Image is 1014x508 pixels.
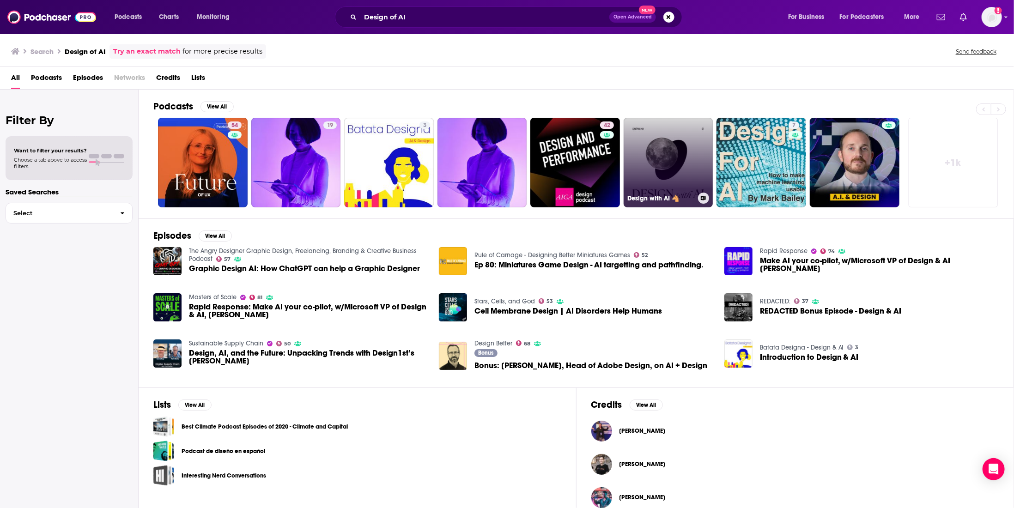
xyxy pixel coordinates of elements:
button: open menu [834,10,898,24]
a: Graphic Design AI: How ChatGPT can help a Graphic Designer [153,247,182,275]
a: 68 [516,340,531,346]
button: Send feedback [953,48,999,55]
span: Charts [159,11,179,24]
span: 57 [224,257,231,261]
span: Select [6,210,113,216]
span: 42 [604,121,610,130]
a: Show notifications dropdown [933,9,949,25]
a: 3 [419,121,430,129]
a: 52 [634,252,648,258]
a: Credits [156,70,180,89]
a: 7 [789,121,799,129]
span: For Podcasters [840,11,884,24]
a: 3 [344,118,434,207]
a: Rule of Carnage - Designing Better Miniatures Games [474,251,630,259]
span: Podcast de diseño en español [153,441,174,461]
img: Cell Membrane Design | AI Disorders Help Humans [439,293,467,321]
a: Podcasts [31,70,62,89]
img: Rapid Response: Make AI your co-pilot, w/Microsoft VP of Design & AI, John Maeda [153,293,182,321]
span: Choose a tab above to access filters. [14,157,87,169]
span: Interesting Nerd Conversations [153,465,174,486]
span: 81 [257,296,262,300]
h2: Lists [153,399,171,411]
a: Cell Membrane Design | AI Disorders Help Humans [474,307,662,315]
a: 42 [600,121,614,129]
a: Rapid Response [760,247,808,255]
a: Make AI your co-pilot, w/Microsoft VP of Design & AI John Maeda [724,247,753,275]
span: 52 [642,253,648,257]
img: Dr. Aisling McFall [591,421,612,441]
span: Want to filter your results? [14,147,87,154]
button: open menu [108,10,154,24]
p: Saved Searches [6,187,133,196]
span: 19 [327,121,333,130]
a: 74 [820,248,835,254]
a: 19 [323,121,337,129]
a: 7 [716,118,806,207]
a: Podchaser - Follow, Share and Rate Podcasts [7,8,96,26]
a: Design with AI 🐴 [624,118,713,207]
a: Make AI your co-pilot, w/Microsoft VP of Design & AI John Maeda [760,257,999,272]
a: 50 [276,341,291,346]
a: The Angry Designer Graphic Design, Freelancing, Branding & Creative Business Podcast [189,247,417,263]
span: Design, AI, and the Future: Unpacking Trends with Design1st’s [PERSON_NAME] [189,349,428,365]
a: 53 [539,298,553,304]
img: Design, AI, and the Future: Unpacking Trends with Design1st’s Kevin Bailey [153,339,182,368]
button: View All [200,101,234,112]
img: Deirdre Aikin [591,454,612,475]
a: 54 [158,118,248,207]
button: Deirdre AikinDeirdre Aikin [591,449,999,479]
h3: Design of AI [65,47,106,56]
a: Podcast de diseño en español [182,446,265,456]
img: Introduction to Design & AI [724,339,753,368]
a: PodcastsView All [153,101,234,112]
a: Masters of Scale [189,293,237,301]
a: REDACTED Bonus Episode - Design & AI [760,307,902,315]
a: Batata Designa - Design & AI [760,344,844,351]
span: Ep 80: Miniatures Game Design - AI targetting and pathfinding. [474,261,704,269]
span: Networks [114,70,145,89]
span: 37 [802,299,808,303]
h2: Credits [591,399,622,411]
span: 7 [792,121,795,130]
a: Episodes [73,70,103,89]
a: Graphic Design AI: How ChatGPT can help a Graphic Designer [189,265,420,272]
span: More [904,11,920,24]
a: Aimon Bebendorf [619,494,666,501]
a: Interesting Nerd Conversations [182,471,266,481]
span: For Business [788,11,825,24]
svg: Add a profile image [995,7,1002,14]
a: Lists [191,70,205,89]
a: Introduction to Design & AI [760,353,859,361]
img: REDACTED Bonus Episode - Design & AI [724,293,753,321]
a: Dr. Aisling McFall [619,427,666,435]
a: All [11,70,20,89]
div: Search podcasts, credits, & more... [344,6,691,28]
span: 50 [284,342,291,346]
a: Rapid Response: Make AI your co-pilot, w/Microsoft VP of Design & AI, John Maeda [189,303,428,319]
span: 3 [423,121,426,130]
span: 3 [855,345,858,350]
span: Best Climate Podcast Episodes of 2020 - Climate and Capital [153,416,174,437]
h2: Episodes [153,230,191,242]
a: 81 [249,295,263,300]
span: 74 [828,249,835,254]
div: Open Intercom Messenger [983,458,1005,480]
span: [PERSON_NAME] [619,494,666,501]
a: ListsView All [153,399,212,411]
a: 3 [847,345,859,350]
img: Bonus: Eric Snowden, Head of Adobe Design, on AI + Design [439,342,467,370]
a: Design, AI, and the Future: Unpacking Trends with Design1st’s Kevin Bailey [189,349,428,365]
